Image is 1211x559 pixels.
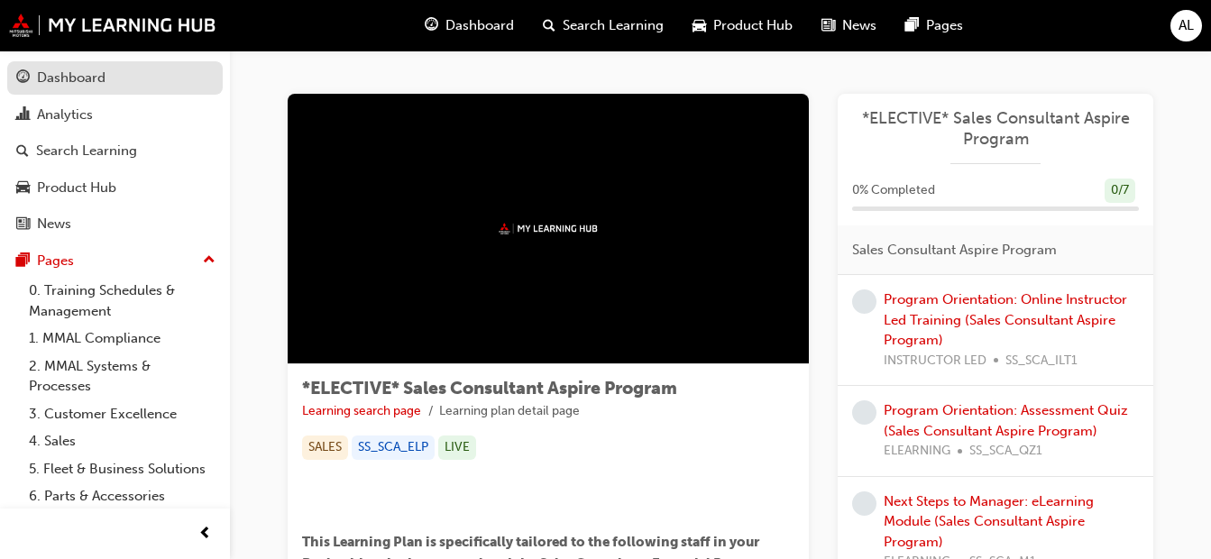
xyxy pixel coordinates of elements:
div: SS_SCA_ELP [352,435,435,460]
div: News [37,214,71,234]
a: Dashboard [7,61,223,95]
span: 0 % Completed [852,180,935,201]
a: News [7,207,223,241]
span: up-icon [203,249,216,272]
span: news-icon [16,216,30,233]
a: 4. Sales [22,427,223,455]
a: Search Learning [7,134,223,168]
div: Pages [37,251,74,271]
span: learningRecordVerb_NONE-icon [852,400,876,425]
span: Search Learning [563,15,664,36]
span: ELEARNING [884,441,950,462]
span: Pages [926,15,963,36]
span: prev-icon [198,523,212,545]
span: guage-icon [16,70,30,87]
a: guage-iconDashboard [410,7,528,44]
div: Analytics [37,105,93,125]
img: mmal [499,223,598,234]
a: Learning search page [302,403,421,418]
a: Program Orientation: Online Instructor Led Training (Sales Consultant Aspire Program) [884,291,1127,348]
span: search-icon [543,14,555,37]
a: search-iconSearch Learning [528,7,678,44]
div: LIVE [438,435,476,460]
span: AL [1179,15,1194,36]
span: learningRecordVerb_NONE-icon [852,289,876,314]
a: 0. Training Schedules & Management [22,277,223,325]
span: news-icon [821,14,835,37]
a: 1. MMAL Compliance [22,325,223,353]
span: Sales Consultant Aspire Program [852,240,1057,261]
span: search-icon [16,143,29,160]
span: Dashboard [445,15,514,36]
a: 5. Fleet & Business Solutions [22,455,223,483]
span: guage-icon [425,14,438,37]
img: mmal [9,14,216,37]
span: SS_SCA_QZ1 [969,441,1042,462]
span: pages-icon [16,253,30,270]
a: 2. MMAL Systems & Processes [22,353,223,400]
button: DashboardAnalyticsSearch LearningProduct HubNews [7,58,223,244]
span: News [842,15,876,36]
div: SALES [302,435,348,460]
span: SS_SCA_ILT1 [1005,351,1078,371]
span: pages-icon [905,14,919,37]
button: AL [1170,10,1202,41]
span: *ELECTIVE* Sales Consultant Aspire Program [302,378,677,399]
span: car-icon [693,14,706,37]
div: Search Learning [36,141,137,161]
button: Pages [7,244,223,278]
span: INSTRUCTOR LED [884,351,986,371]
a: Program Orientation: Assessment Quiz (Sales Consultant Aspire Program) [884,402,1128,439]
a: *ELECTIVE* Sales Consultant Aspire Program [852,108,1139,149]
a: car-iconProduct Hub [678,7,807,44]
a: 3. Customer Excellence [22,400,223,428]
a: Next Steps to Manager: eLearning Module (Sales Consultant Aspire Program) [884,493,1094,550]
span: chart-icon [16,107,30,124]
a: Product Hub [7,171,223,205]
a: pages-iconPages [891,7,977,44]
span: learningRecordVerb_NONE-icon [852,491,876,516]
a: Analytics [7,98,223,132]
span: car-icon [16,180,30,197]
a: 6. Parts & Accessories [22,482,223,510]
div: Product Hub [37,178,116,198]
li: Learning plan detail page [439,401,580,422]
span: Product Hub [713,15,793,36]
div: 0 / 7 [1105,179,1135,203]
a: news-iconNews [807,7,891,44]
div: Dashboard [37,68,106,88]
